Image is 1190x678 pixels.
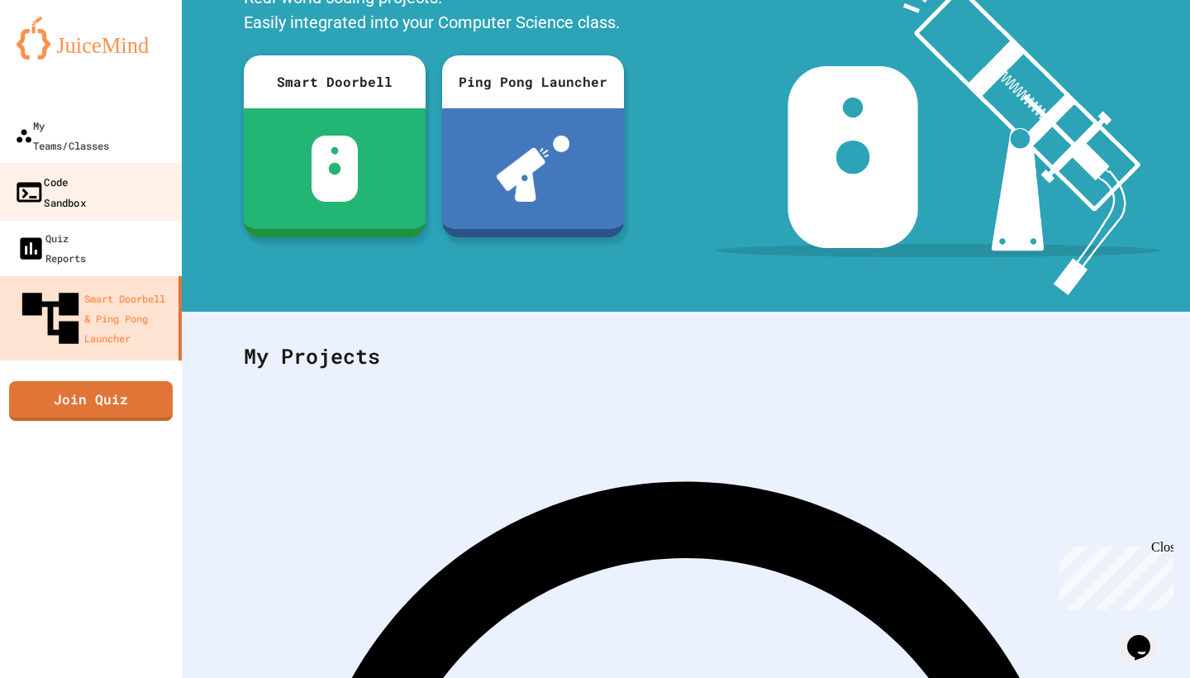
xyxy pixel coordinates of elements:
div: My Projects [227,324,1145,389]
a: Join Quiz [9,381,173,421]
iframe: chat widget [1121,612,1173,661]
div: Smart Doorbell & Ping Pong Launcher [17,284,172,352]
img: sdb-white.svg [312,136,359,202]
div: My Teams/Classes [15,116,109,156]
img: logo-orange.svg [17,17,165,60]
div: Code Sandbox [14,171,86,212]
iframe: chat widget [1053,540,1173,610]
div: Ping Pong Launcher [442,55,624,108]
div: Quiz Reports [17,228,86,268]
div: Chat with us now!Close [7,7,114,105]
div: Smart Doorbell [244,55,426,108]
img: ppl-with-ball.png [497,136,570,202]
